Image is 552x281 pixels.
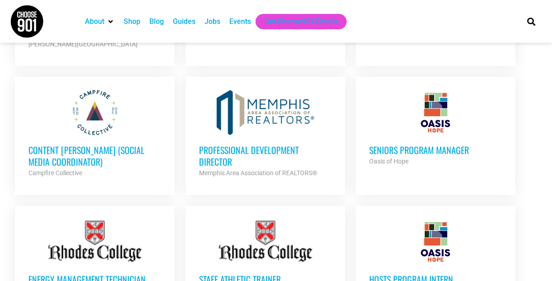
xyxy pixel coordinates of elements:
a: Shop [124,16,140,27]
a: Events [229,16,251,27]
strong: Oasis of Hope [369,158,408,165]
a: Get Choose901 Emails [264,16,338,27]
strong: [PERSON_NAME][GEOGRAPHIC_DATA] [28,41,138,48]
h3: Seniors Program Manager [369,144,502,156]
a: Professional Development Director Memphis Area Association of REALTORS® [186,77,345,192]
div: Search [524,14,538,29]
div: About [80,14,119,29]
nav: Main nav [80,14,512,29]
h3: Content [PERSON_NAME] (Social Media Coordinator) [28,144,161,168]
a: Content [PERSON_NAME] (Social Media Coordinator) Campfire Collective [15,77,175,192]
h3: Professional Development Director [199,144,332,168]
a: About [85,16,104,27]
strong: Campfire Collective [28,169,82,177]
a: Jobs [204,16,220,27]
a: Guides [173,16,195,27]
strong: Memphis Area Association of REALTORS® [199,169,317,177]
a: Seniors Program Manager Oasis of Hope [356,77,515,180]
a: Blog [149,16,164,27]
